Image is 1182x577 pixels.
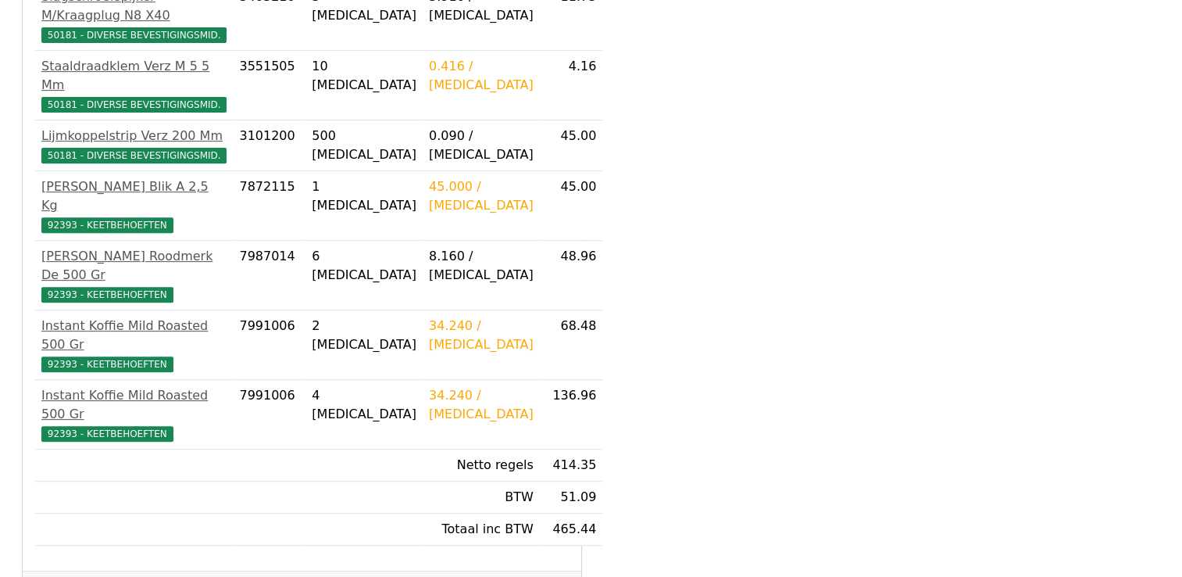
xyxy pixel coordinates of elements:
td: 45.00 [540,120,603,171]
span: 92393 - KEETBEHOEFTEN [41,426,173,442]
a: [PERSON_NAME] Roodmerk De 500 Gr92393 - KEETBEHOEFTEN [41,247,227,303]
td: 136.96 [540,380,603,450]
span: 92393 - KEETBEHOEFTEN [41,287,173,303]
a: [PERSON_NAME] Blik A 2,5 Kg92393 - KEETBEHOEFTEN [41,177,227,234]
a: Instant Koffie Mild Roasted 500 Gr92393 - KEETBEHOEFTEN [41,386,227,443]
div: 2 [MEDICAL_DATA] [312,317,416,354]
a: Lijmkoppelstrip Verz 200 Mm50181 - DIVERSE BEVESTIGINGSMID. [41,127,227,164]
div: Staaldraadklem Verz M 5 5 Mm [41,57,227,95]
a: Staaldraadklem Verz M 5 5 Mm50181 - DIVERSE BEVESTIGINGSMID. [41,57,227,113]
div: 34.240 / [MEDICAL_DATA] [429,386,534,424]
div: [PERSON_NAME] Blik A 2,5 Kg [41,177,227,215]
a: Instant Koffie Mild Roasted 500 Gr92393 - KEETBEHOEFTEN [41,317,227,373]
td: 7991006 [233,310,305,380]
td: BTW [423,482,540,514]
span: 50181 - DIVERSE BEVESTIGINGSMID. [41,148,227,163]
span: 92393 - KEETBEHOEFTEN [41,217,173,233]
td: 414.35 [540,450,603,482]
td: 51.09 [540,482,603,514]
td: 7991006 [233,380,305,450]
td: 3551505 [233,51,305,120]
div: Instant Koffie Mild Roasted 500 Gr [41,317,227,354]
div: 0.090 / [MEDICAL_DATA] [429,127,534,164]
td: 45.00 [540,171,603,241]
div: 34.240 / [MEDICAL_DATA] [429,317,534,354]
div: 0.416 / [MEDICAL_DATA] [429,57,534,95]
div: 500 [MEDICAL_DATA] [312,127,416,164]
span: 50181 - DIVERSE BEVESTIGINGSMID. [41,27,227,43]
div: 6 [MEDICAL_DATA] [312,247,416,285]
div: 4 [MEDICAL_DATA] [312,386,416,424]
td: Totaal inc BTW [423,514,540,546]
span: 92393 - KEETBEHOEFTEN [41,357,173,372]
td: 7987014 [233,241,305,310]
td: 48.96 [540,241,603,310]
div: 8.160 / [MEDICAL_DATA] [429,247,534,285]
td: 465.44 [540,514,603,546]
td: 4.16 [540,51,603,120]
td: 7872115 [233,171,305,241]
div: Lijmkoppelstrip Verz 200 Mm [41,127,227,145]
td: 3101200 [233,120,305,171]
span: 50181 - DIVERSE BEVESTIGINGSMID. [41,97,227,113]
td: Netto regels [423,450,540,482]
td: 68.48 [540,310,603,380]
div: [PERSON_NAME] Roodmerk De 500 Gr [41,247,227,285]
div: 10 [MEDICAL_DATA] [312,57,416,95]
div: Instant Koffie Mild Roasted 500 Gr [41,386,227,424]
div: 45.000 / [MEDICAL_DATA] [429,177,534,215]
div: 1 [MEDICAL_DATA] [312,177,416,215]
